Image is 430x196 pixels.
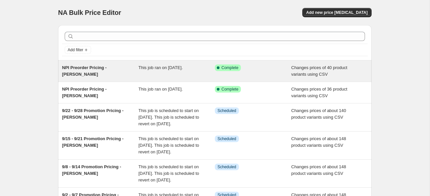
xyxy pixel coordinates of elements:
[139,65,183,70] span: This job ran on [DATE].
[217,108,236,113] span: Scheduled
[291,136,346,148] span: Changes prices of about 148 product variants using CSV
[62,136,123,148] span: 9/15 - 9/21 Promotion Pricing - [PERSON_NAME]
[62,65,107,77] span: NPI Preorder Pricing - [PERSON_NAME]
[217,136,236,141] span: Scheduled
[302,8,372,17] button: Add new price [MEDICAL_DATA]
[306,10,368,15] span: Add new price [MEDICAL_DATA]
[139,87,183,92] span: This job ran on [DATE].
[68,47,83,53] span: Add filter
[291,87,347,98] span: Changes prices of 36 product variants using CSV
[291,108,346,120] span: Changes prices of about 140 product variants using CSV
[62,108,123,120] span: 9/22 - 9/28 Promotion Pricing - [PERSON_NAME]
[62,164,121,176] span: 9/8 - 9/14 Promotion Pricing - [PERSON_NAME]
[217,164,236,170] span: Scheduled
[291,164,346,176] span: Changes prices of about 148 product variants using CSV
[139,136,199,154] span: This job is scheduled to start on [DATE]. This job is scheduled to revert on [DATE].
[221,65,238,70] span: Complete
[221,87,238,92] span: Complete
[139,108,199,126] span: This job is scheduled to start on [DATE]. This job is scheduled to revert on [DATE].
[62,87,107,98] span: NPI Preorder Pricing - [PERSON_NAME]
[139,164,199,182] span: This job is scheduled to start on [DATE]. This job is scheduled to revert on [DATE].
[291,65,347,77] span: Changes prices of 40 product variants using CSV
[65,46,91,54] button: Add filter
[58,9,121,16] span: NA Bulk Price Editor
